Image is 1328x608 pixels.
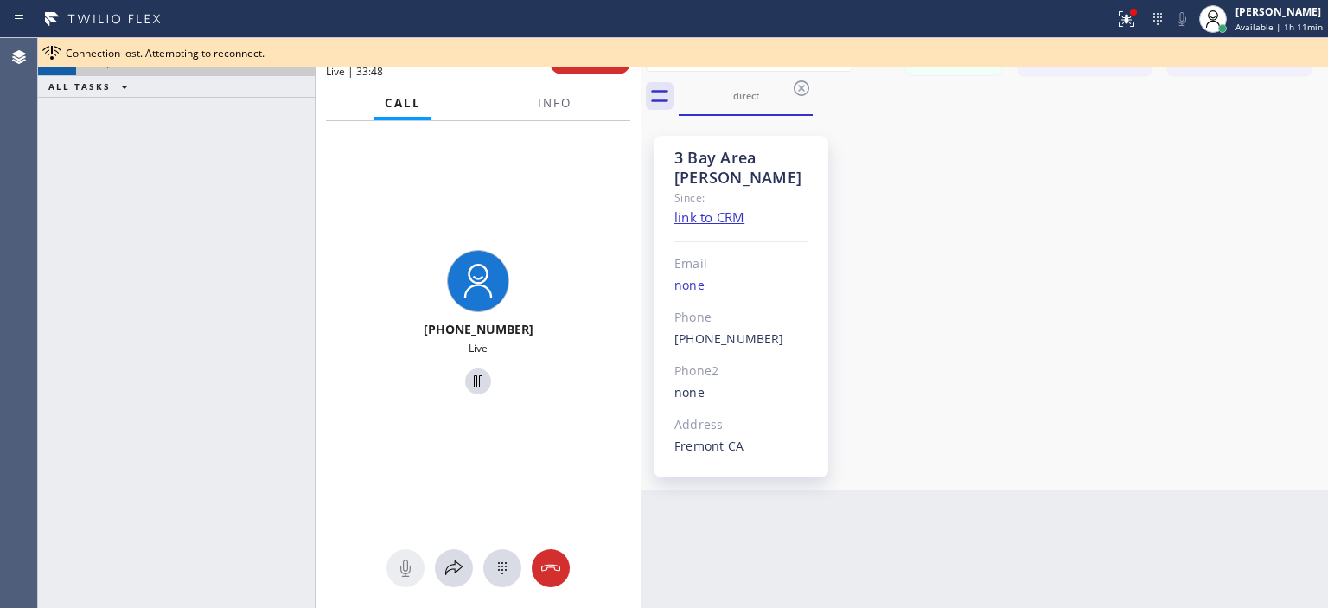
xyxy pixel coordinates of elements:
[483,549,521,587] button: Open dialpad
[469,341,488,355] span: Live
[674,188,808,208] div: Since:
[674,276,808,296] div: none
[1235,4,1323,19] div: [PERSON_NAME]
[680,89,811,102] div: direct
[527,86,582,120] button: Info
[674,437,808,457] div: Fremont CA
[532,549,570,587] button: Hang up
[385,95,421,111] span: Call
[674,208,744,226] a: link to CRM
[674,415,808,435] div: Address
[66,46,265,61] span: Connection lost. Attempting to reconnect.
[674,308,808,328] div: Phone
[674,383,808,403] div: none
[465,368,491,394] button: Hold Customer
[38,76,145,97] button: ALL TASKS
[674,330,784,347] a: [PHONE_NUMBER]
[1170,7,1194,31] button: Mute
[386,549,425,587] button: Mute
[1235,21,1323,33] span: Available | 1h 11min
[48,80,111,93] span: ALL TASKS
[374,86,431,120] button: Call
[674,148,808,188] div: 3 Bay Area [PERSON_NAME]
[674,362,808,381] div: Phone2
[435,549,473,587] button: Open directory
[674,254,808,274] div: Email
[538,95,571,111] span: Info
[424,321,533,337] span: [PHONE_NUMBER]
[326,64,383,79] span: Live | 33:48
